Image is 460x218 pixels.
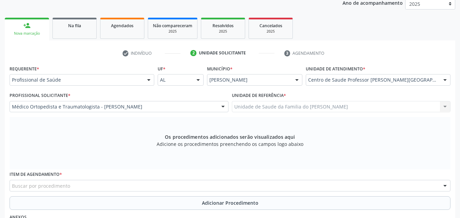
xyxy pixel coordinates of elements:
[259,23,282,29] span: Cancelados
[68,23,81,29] span: Na fila
[306,64,365,74] label: Unidade de atendimento
[212,23,234,29] span: Resolvidos
[199,50,246,56] div: Unidade solicitante
[209,77,288,83] span: [PERSON_NAME]
[12,182,70,189] span: Buscar por procedimento
[207,64,233,74] label: Município
[10,196,450,210] button: Adicionar Procedimento
[206,29,240,34] div: 2025
[153,29,192,34] div: 2025
[12,77,140,83] span: Profissional de Saúde
[111,23,133,29] span: Agendados
[308,77,437,83] span: Centro de Saude Professor [PERSON_NAME][GEOGRAPHIC_DATA]
[153,23,192,29] span: Não compareceram
[160,77,190,83] span: AL
[254,29,288,34] div: 2025
[12,103,215,110] span: Médico Ortopedista e Traumatologista - [PERSON_NAME]
[10,31,44,36] div: Nova marcação
[202,199,258,206] span: Adicionar Procedimento
[157,140,303,148] span: Adicione os procedimentos preenchendo os campos logo abaixo
[165,133,295,140] span: Os procedimentos adicionados serão visualizados aqui
[158,64,165,74] label: UF
[232,90,286,101] label: Unidade de referência
[10,64,39,74] label: Requerente
[10,169,62,180] label: Item de agendamento
[23,22,31,29] div: person_add
[10,90,70,101] label: Profissional Solicitante
[190,50,196,56] div: 2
